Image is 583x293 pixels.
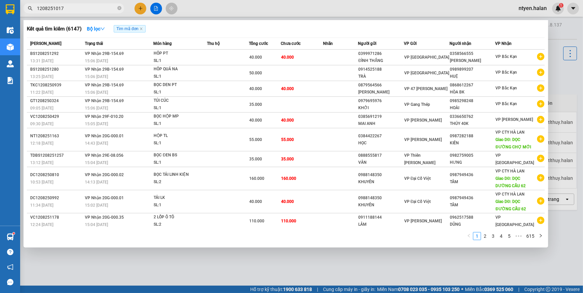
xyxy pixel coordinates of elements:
[473,232,481,240] li: 1
[154,66,204,73] div: HÔP QUẢ NA
[30,113,83,120] div: VC1208250429
[358,120,403,127] div: MAI ANH
[30,152,83,159] div: TDBS1208251257
[358,97,403,104] div: 0979695976
[467,234,471,238] span: left
[114,25,146,32] span: Tìm mã đơn
[7,249,13,255] span: question-circle
[537,116,544,123] span: plus-circle
[30,41,61,46] span: [PERSON_NAME]
[358,66,403,73] div: 0914525188
[85,153,123,158] span: VP Nhận 29E-08.056
[497,232,505,240] a: 4
[154,194,204,202] div: TẢI LK
[506,232,513,240] a: 5
[30,141,53,146] span: 12:18 [DATE]
[495,153,534,165] span: VP [GEOGRAPHIC_DATA]
[450,214,495,221] div: 0962517588
[450,57,495,64] div: [PERSON_NAME]
[154,202,204,209] div: SL: 1
[154,140,204,147] div: SL: 1
[30,59,53,63] span: 13:31 [DATE]
[495,130,525,135] span: VP CTY HÀ LAN
[358,214,403,221] div: 0911188144
[154,120,204,128] div: SL: 1
[495,101,517,106] span: VP Bắc Kạn
[281,137,294,142] span: 55.000
[154,132,204,140] div: HỘP TL
[358,113,403,120] div: 0385691219
[358,171,403,178] div: 0988148350
[154,97,204,104] div: TÚI CÚC
[404,118,442,123] span: VP [PERSON_NAME]
[30,214,83,221] div: VC1208251178
[450,178,495,186] div: TÂM
[450,221,495,228] div: DŨNG
[154,104,204,112] div: SL: 1
[85,134,124,138] span: VP Nhận 20G-000.01
[250,176,265,181] span: 160.000
[85,215,124,220] span: VP Nhận 20G-000.35
[537,135,544,143] span: plus-circle
[85,160,108,165] span: 15:04 [DATE]
[323,41,333,46] span: Nhãn
[450,171,495,178] div: 0987949436
[281,86,294,91] span: 40.000
[154,221,204,228] div: SL: 2
[30,90,53,95] span: 11:22 [DATE]
[30,222,53,227] span: 12:24 [DATE]
[404,86,447,91] span: VP 47 [PERSON_NAME]
[495,86,517,90] span: VP Bắc Kạn
[495,169,525,173] span: VP CTY HÀ LAN
[250,55,262,60] span: 40.000
[281,199,294,204] span: 40.000
[404,102,430,107] span: VP Gang Thép
[537,197,544,205] span: plus-circle
[154,81,204,89] div: BỌC DEN PT
[7,77,14,84] img: solution-icon
[30,203,53,208] span: 11:34 [DATE]
[358,195,403,202] div: 0988148350
[450,120,495,127] div: THÚY 40K
[85,172,124,177] span: VP Nhận 20G-000.02
[465,232,473,240] li: Previous Page
[154,50,204,57] div: HÔP PT
[250,86,262,91] span: 40.000
[450,97,495,104] div: 0985298248
[450,50,495,57] div: 0358566555
[30,74,53,79] span: 13:25 [DATE]
[450,195,495,202] div: 0987949436
[358,104,403,112] div: KHỞI
[524,232,537,240] li: 615
[140,27,143,30] span: close
[250,137,262,142] span: 55.000
[450,152,495,159] div: 0982759005
[404,153,435,165] span: VP Thiên [PERSON_NAME]
[250,118,262,123] span: 40.000
[537,84,544,92] span: plus-circle
[495,137,531,149] span: Giao DĐ: DỌC ĐƯỜNG CHỢ MỚI
[404,219,442,223] span: VP [PERSON_NAME]
[30,106,53,111] span: 09:05 [DATE]
[82,23,110,34] button: Bộ lọcdown
[358,202,403,209] div: KHUYÊN
[250,199,262,204] span: 40.000
[153,41,172,46] span: Món hàng
[358,50,403,57] div: 0399971286
[85,51,124,56] span: VP Nhận 29B-154.69
[30,133,83,140] div: NT1208251163
[450,202,495,209] div: TÂM
[513,232,524,240] li: Next 5 Pages
[473,232,481,240] a: 1
[495,41,512,46] span: VP Nhận
[87,26,105,31] strong: Bộ lọc
[85,106,108,111] span: 15:06 [DATE]
[495,192,525,197] span: VP CTY HÀ LAN
[281,219,296,223] span: 110.000
[495,70,517,75] span: VP Bắc Kạn
[450,140,495,147] div: KIÊN
[404,199,431,204] span: VP Đại Cồ Việt
[250,71,262,75] span: 50.000
[537,232,545,240] button: right
[495,199,526,211] span: Giao DĐ: DỌC ĐƯỜNG CẦU 62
